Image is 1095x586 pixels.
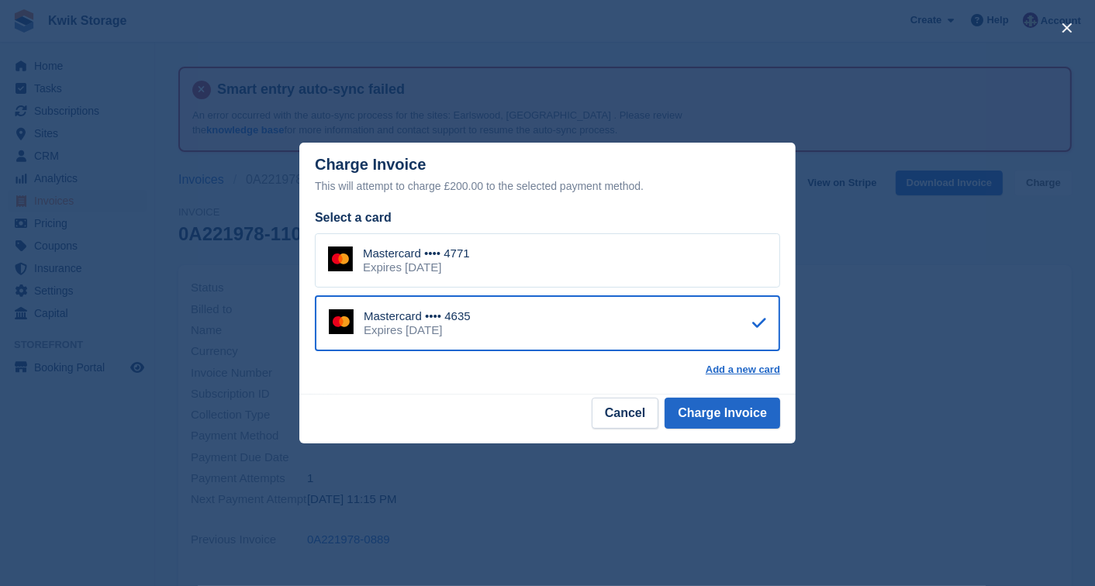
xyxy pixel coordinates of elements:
[315,209,780,227] div: Select a card
[706,364,780,376] a: Add a new card
[315,177,780,195] div: This will attempt to charge £200.00 to the selected payment method.
[315,156,780,195] div: Charge Invoice
[592,398,658,429] button: Cancel
[364,323,471,337] div: Expires [DATE]
[363,246,470,260] div: Mastercard •••• 4771
[329,309,354,334] img: Mastercard Logo
[328,246,353,271] img: Mastercard Logo
[364,309,471,323] div: Mastercard •••• 4635
[1055,16,1079,40] button: close
[363,260,470,274] div: Expires [DATE]
[665,398,780,429] button: Charge Invoice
